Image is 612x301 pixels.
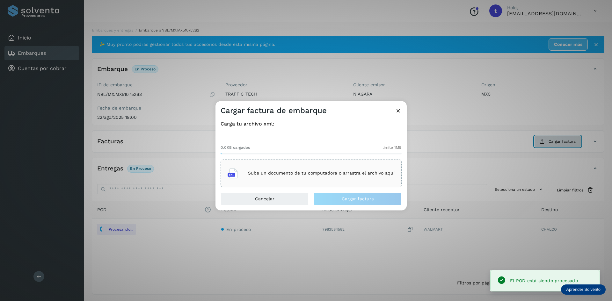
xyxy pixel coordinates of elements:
span: límite 1MB [382,145,402,150]
button: Cargar factura [314,192,402,205]
div: Aprender Solvento [561,284,606,295]
h3: Cargar factura de embarque [221,106,327,115]
h4: Carga tu archivo xml: [221,121,402,127]
p: Sube un documento de tu computadora o arrastra el archivo aquí [248,171,395,176]
span: 0.0KB cargados [221,145,250,150]
span: Cargar factura [342,197,374,201]
span: El POD está siendo procesado [510,278,578,283]
p: Aprender Solvento [566,287,601,292]
button: Cancelar [221,192,309,205]
span: Cancelar [255,197,274,201]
